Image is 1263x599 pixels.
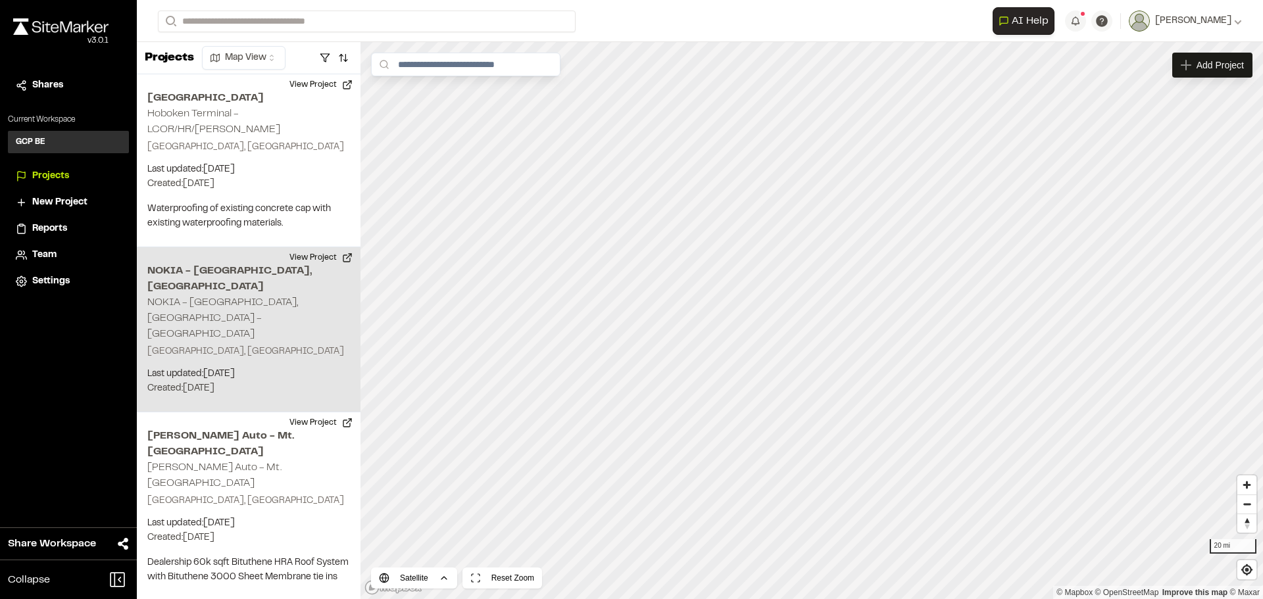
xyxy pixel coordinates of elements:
span: [PERSON_NAME] [1155,14,1231,28]
span: AI Help [1012,13,1049,29]
a: New Project [16,195,121,210]
span: Projects [32,169,69,183]
div: Oh geez...please don't... [13,35,109,47]
p: Current Workspace [8,114,129,126]
p: Dealership 60k sqft Bituthene HRA Roof System with Bituthene 3000 Sheet Membrane tie ins [147,556,350,585]
button: Satellite [371,567,457,588]
p: [GEOGRAPHIC_DATA], [GEOGRAPHIC_DATA] [147,140,350,155]
h2: [PERSON_NAME] Auto - Mt. [GEOGRAPHIC_DATA] [147,463,282,488]
button: [PERSON_NAME] [1129,11,1242,32]
span: Add Project [1197,59,1244,72]
span: Settings [32,274,70,289]
button: Search [158,11,182,32]
a: Mapbox [1056,588,1093,597]
button: Reset Zoom [462,567,542,588]
button: Zoom out [1237,494,1256,514]
button: Find my location [1237,560,1256,579]
a: Mapbox logo [364,580,422,595]
a: Projects [16,169,121,183]
img: rebrand.png [13,18,109,35]
h2: [PERSON_NAME] Auto - Mt. [GEOGRAPHIC_DATA] [147,428,350,460]
button: Zoom in [1237,475,1256,494]
button: View Project [282,74,360,95]
span: Collapse [8,572,50,588]
button: View Project [282,412,360,433]
span: Share Workspace [8,536,96,552]
button: View Project [282,247,360,268]
h2: [GEOGRAPHIC_DATA] [147,90,350,106]
img: User [1129,11,1150,32]
p: Last updated: [DATE] [147,367,350,381]
h2: Hoboken Terminal - LCOR/HR/[PERSON_NAME] [147,109,280,134]
a: Reports [16,222,121,236]
p: Created: [DATE] [147,531,350,545]
a: Shares [16,78,121,93]
p: Last updated: [DATE] [147,162,350,177]
span: Shares [32,78,63,93]
a: Maxar [1229,588,1260,597]
p: [GEOGRAPHIC_DATA], [GEOGRAPHIC_DATA] [147,494,350,508]
h2: NOKIA - [GEOGRAPHIC_DATA], [GEOGRAPHIC_DATA] [147,263,350,295]
button: Reset bearing to north [1237,514,1256,533]
div: 20 mi [1210,539,1256,554]
p: Created: [DATE] [147,177,350,191]
h3: GCP BE [16,136,45,148]
span: New Project [32,195,87,210]
p: Last updated: [DATE] [147,516,350,531]
p: Created: [DATE] [147,381,350,396]
a: Map feedback [1162,588,1227,597]
a: Team [16,248,121,262]
button: Open AI Assistant [993,7,1054,35]
a: Settings [16,274,121,289]
p: Waterproofing of existing concrete cap with existing waterproofing materials. [147,202,350,231]
canvas: Map [360,42,1263,599]
a: OpenStreetMap [1095,588,1159,597]
span: Reports [32,222,67,236]
h2: NOKIA - [GEOGRAPHIC_DATA], [GEOGRAPHIC_DATA] - [GEOGRAPHIC_DATA] [147,298,298,339]
p: Projects [145,49,194,67]
p: [GEOGRAPHIC_DATA], [GEOGRAPHIC_DATA] [147,345,350,359]
div: Open AI Assistant [993,7,1060,35]
span: Team [32,248,57,262]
